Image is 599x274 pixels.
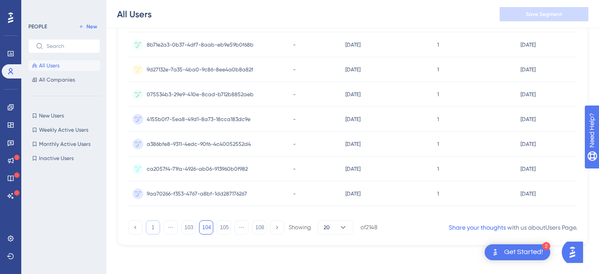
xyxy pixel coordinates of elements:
[521,67,536,73] time: [DATE]
[289,223,311,231] div: Showing
[437,141,439,148] span: 1
[345,191,360,197] time: [DATE]
[28,110,100,121] button: New Users
[437,91,439,98] span: 1
[117,8,152,20] div: All Users
[181,220,196,235] button: 103
[147,190,247,197] span: 9aa70266-f353-4767-a8bf-1dd287176267
[39,141,90,148] span: Monthly Active Users
[345,67,360,73] time: [DATE]
[217,220,231,235] button: 105
[75,21,100,32] button: New
[86,23,97,30] span: New
[437,66,439,73] span: 1
[293,190,296,197] span: -
[28,60,100,71] button: All Users
[360,223,377,231] div: of 2148
[521,42,536,48] time: [DATE]
[345,116,360,122] time: [DATE]
[293,116,296,123] span: -
[449,224,506,231] a: Share your thoughts
[521,116,536,122] time: [DATE]
[47,43,93,49] input: Search
[526,11,562,18] span: Save Segment
[28,23,47,30] div: PEOPLE
[437,41,439,48] span: 1
[199,220,213,235] button: 104
[39,76,75,83] span: All Companies
[562,239,588,266] iframe: UserGuiding AI Assistant Launcher
[28,125,100,135] button: Weekly Active Users
[345,91,360,98] time: [DATE]
[521,91,536,98] time: [DATE]
[437,116,439,123] span: 1
[293,165,296,172] span: -
[490,247,501,258] img: launcher-image-alternative-text
[345,166,360,172] time: [DATE]
[39,62,59,69] span: All Users
[147,66,253,73] span: 9d27132e-7a35-4ba0-9c86-8ee4a0b8a82f
[39,126,88,133] span: Weekly Active Users
[542,242,550,250] div: 2
[449,222,577,233] div: with us about Users Page .
[345,141,360,147] time: [DATE]
[293,91,296,98] span: -
[28,153,100,164] button: Inactive Users
[39,112,64,119] span: New Users
[324,224,330,231] span: 20
[147,116,251,123] span: 4155b0f7-5ea8-49d1-8a73-18cca183dc9e
[39,155,74,162] span: Inactive Users
[146,220,160,235] button: 1
[235,220,249,235] button: ⋯
[521,166,536,172] time: [DATE]
[147,41,254,48] span: 8b71e2a3-0b37-4df7-8aab-eb9e59b0f68b
[21,2,55,13] span: Need Help?
[345,42,360,48] time: [DATE]
[437,190,439,197] span: 1
[293,41,296,48] span: -
[147,141,251,148] span: a386bfe8-9311-4edc-90f6-4c40052552d4
[437,165,439,172] span: 1
[164,220,178,235] button: ⋯
[147,91,254,98] span: 075534b3-29e9-410e-8cad-b712b8852aeb
[521,141,536,147] time: [DATE]
[485,244,550,260] div: Open Get Started! checklist, remaining modules: 2
[504,247,543,257] div: Get Started!
[500,7,588,21] button: Save Segment
[28,74,100,85] button: All Companies
[293,66,296,73] span: -
[147,165,248,172] span: ca2057f4-71fa-4926-ab06-913960b0f982
[293,141,296,148] span: -
[318,220,353,235] button: 20
[28,139,100,149] button: Monthly Active Users
[521,191,536,197] time: [DATE]
[252,220,266,235] button: 108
